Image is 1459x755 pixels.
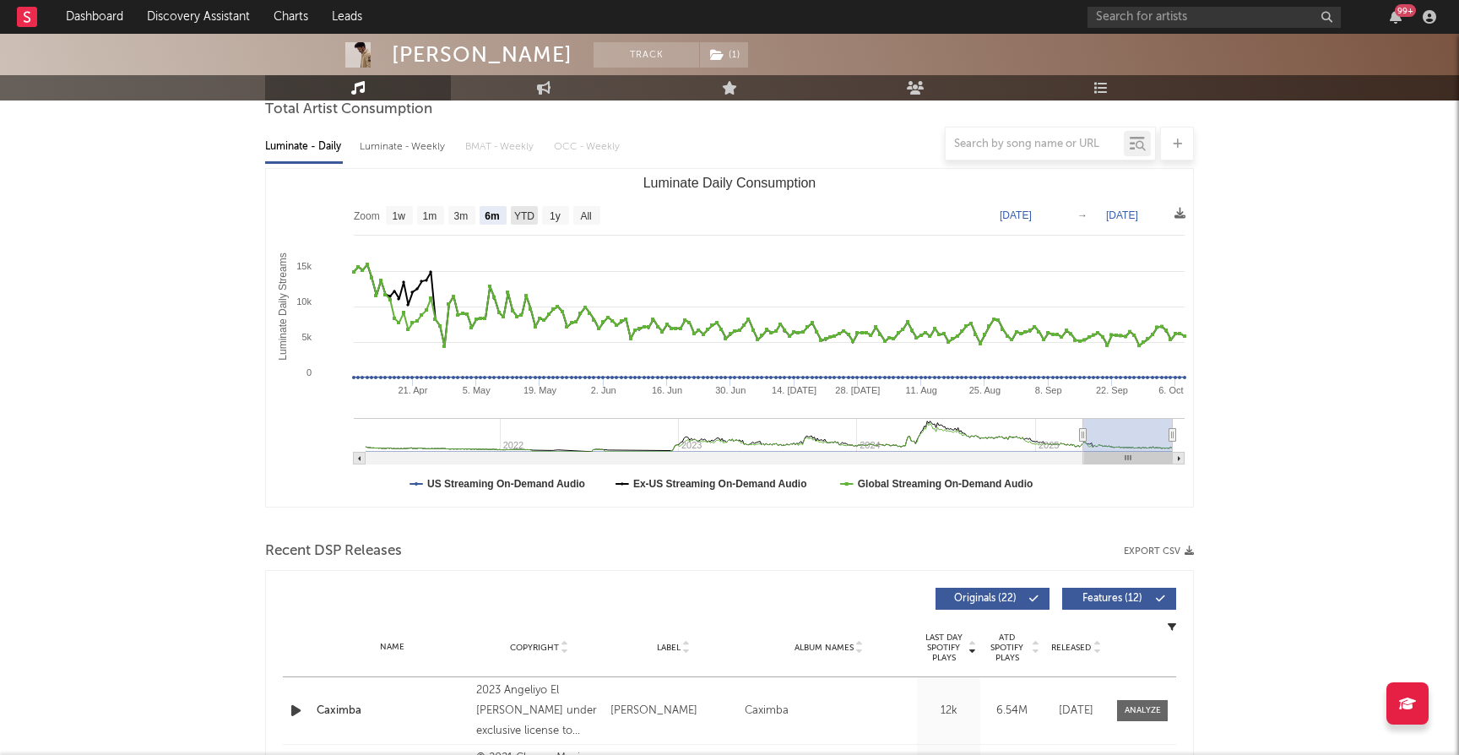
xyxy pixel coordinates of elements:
[1106,209,1138,221] text: [DATE]
[454,210,469,222] text: 3m
[550,210,561,222] text: 1y
[423,210,437,222] text: 1m
[610,701,736,721] div: [PERSON_NAME]
[393,210,406,222] text: 1w
[700,42,748,68] button: (1)
[266,169,1193,507] svg: Luminate Daily Consumption
[835,385,880,395] text: 28. [DATE]
[1124,546,1194,557] button: Export CSV
[946,138,1124,151] input: Search by song name or URL
[643,176,816,190] text: Luminate Daily Consumption
[652,385,682,395] text: 16. Jun
[984,703,1039,720] div: 6.54M
[296,296,312,307] text: 10k
[392,42,572,68] div: [PERSON_NAME]
[921,703,976,720] div: 12k
[514,210,534,222] text: YTD
[1073,594,1151,604] span: Features ( 12 )
[463,385,491,395] text: 5. May
[301,332,312,342] text: 5k
[265,100,432,120] span: Total Artist Consumption
[1062,588,1176,610] button: Features(12)
[905,385,936,395] text: 11. Aug
[921,633,966,663] span: Last Day Spotify Plays
[715,385,746,395] text: 30. Jun
[317,641,468,654] div: Name
[936,588,1050,610] button: Originals(22)
[699,42,749,68] span: ( 1 )
[1096,385,1128,395] text: 22. Sep
[1087,7,1341,28] input: Search for artists
[1048,703,1104,720] div: [DATE]
[1395,4,1416,17] div: 99 +
[523,385,557,395] text: 19. May
[795,643,854,653] span: Album Names
[1158,385,1183,395] text: 6. Oct
[984,633,1029,663] span: ATD Spotify Plays
[354,210,380,222] text: Zoom
[591,385,616,395] text: 2. Jun
[427,478,585,490] text: US Streaming On-Demand Audio
[398,385,427,395] text: 21. Apr
[306,367,312,377] text: 0
[1000,209,1032,221] text: [DATE]
[317,703,468,720] a: Caximba
[485,210,499,222] text: 6m
[265,541,402,562] span: Recent DSP Releases
[657,643,681,653] span: Label
[745,701,789,721] div: Caximba
[594,42,699,68] button: Track
[510,643,559,653] span: Copyright
[1035,385,1062,395] text: 8. Sep
[277,253,289,360] text: Luminate Daily Streams
[1390,10,1402,24] button: 99+
[946,594,1024,604] span: Originals ( 22 )
[772,385,816,395] text: 14. [DATE]
[1051,643,1091,653] span: Released
[580,210,591,222] text: All
[476,681,602,741] div: 2023 Angeliyo El [PERSON_NAME] under exclusive license to ONErpm
[296,261,312,271] text: 15k
[858,478,1033,490] text: Global Streaming On-Demand Audio
[633,478,807,490] text: Ex-US Streaming On-Demand Audio
[969,385,1001,395] text: 25. Aug
[1077,209,1087,221] text: →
